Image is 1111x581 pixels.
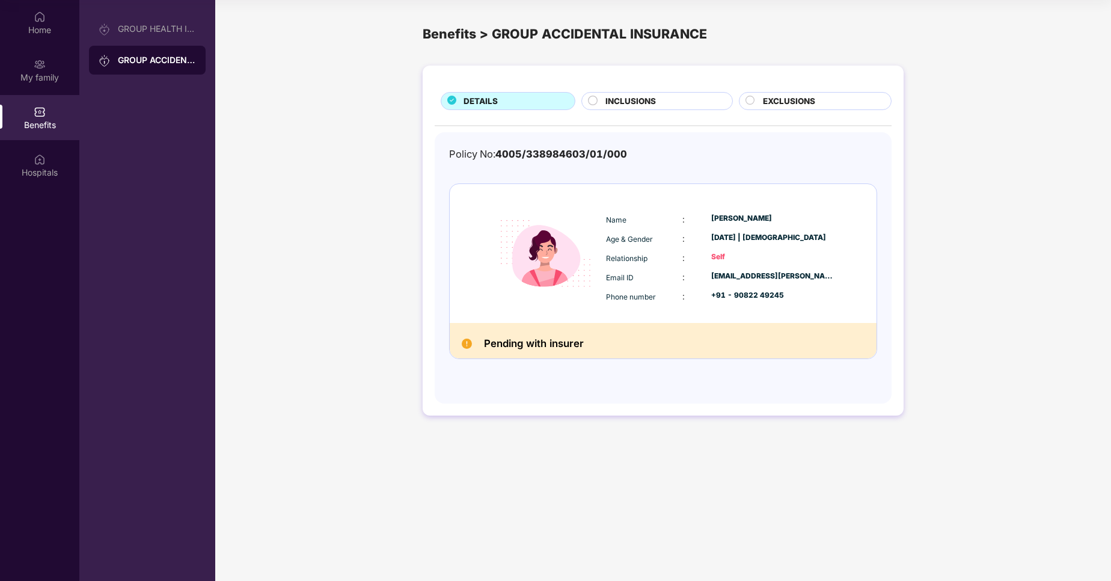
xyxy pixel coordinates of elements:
img: svg+xml;base64,PHN2ZyBpZD0iQmVuZWZpdHMiIHhtbG5zPSJodHRwOi8vd3d3LnczLm9yZy8yMDAwL3N2ZyIgd2lkdGg9Ij... [34,106,46,118]
img: icon [488,196,603,311]
div: Benefits > GROUP ACCIDENTAL INSURANCE [423,24,904,45]
span: Email ID [606,273,634,282]
span: : [682,291,685,301]
img: svg+xml;base64,PHN2ZyBpZD0iSG9zcGl0YWxzIiB4bWxucz0iaHR0cDovL3d3dy53My5vcmcvMjAwMC9zdmciIHdpZHRoPS... [34,153,46,165]
div: Policy No: [449,147,627,162]
div: [DATE] | [DEMOGRAPHIC_DATA] [711,232,835,244]
span: Name [606,215,626,224]
span: Relationship [606,254,647,263]
img: Pending [462,339,472,349]
div: [PERSON_NAME] [711,213,835,224]
span: INCLUSIONS [605,95,656,108]
span: Phone number [606,292,656,301]
img: svg+xml;base64,PHN2ZyB3aWR0aD0iMjAiIGhlaWdodD0iMjAiIHZpZXdCb3g9IjAgMCAyMCAyMCIgZmlsbD0ibm9uZSIgeG... [99,23,111,35]
img: svg+xml;base64,PHN2ZyB3aWR0aD0iMjAiIGhlaWdodD0iMjAiIHZpZXdCb3g9IjAgMCAyMCAyMCIgZmlsbD0ibm9uZSIgeG... [99,55,111,67]
span: 4005/338984603/01/000 [495,148,627,160]
div: Self [711,251,835,263]
div: [EMAIL_ADDRESS][PERSON_NAME][DOMAIN_NAME] [711,271,835,282]
img: svg+xml;base64,PHN2ZyBpZD0iSG9tZSIgeG1sbnM9Imh0dHA6Ly93d3cudzMub3JnLzIwMDAvc3ZnIiB3aWR0aD0iMjAiIG... [34,11,46,23]
div: GROUP HEALTH INSURANCE [118,24,196,34]
h2: Pending with insurer [484,335,584,352]
span: : [682,272,685,282]
img: svg+xml;base64,PHN2ZyB3aWR0aD0iMjAiIGhlaWdodD0iMjAiIHZpZXdCb3g9IjAgMCAyMCAyMCIgZmlsbD0ibm9uZSIgeG... [34,58,46,70]
span: : [682,214,685,224]
span: : [682,233,685,244]
span: EXCLUSIONS [763,95,815,108]
span: Age & Gender [606,235,653,244]
div: GROUP ACCIDENTAL INSURANCE [118,54,196,66]
span: : [682,253,685,263]
div: +91 - 90822 49245 [711,290,835,301]
span: DETAILS [464,95,498,108]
